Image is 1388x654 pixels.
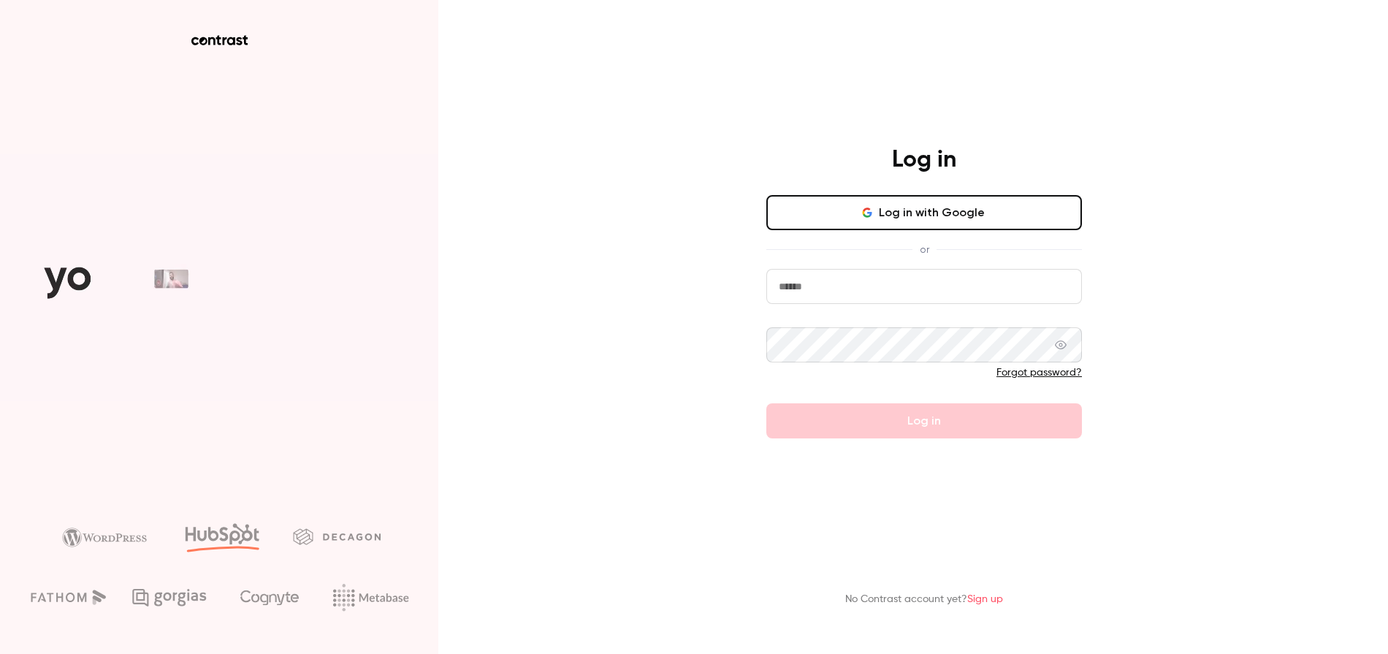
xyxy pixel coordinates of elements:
img: decagon [293,528,381,544]
p: No Contrast account yet? [845,592,1003,607]
span: or [912,242,937,257]
button: Log in with Google [766,195,1082,230]
a: Sign up [967,594,1003,604]
h4: Log in [892,145,956,175]
a: Forgot password? [996,368,1082,378]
